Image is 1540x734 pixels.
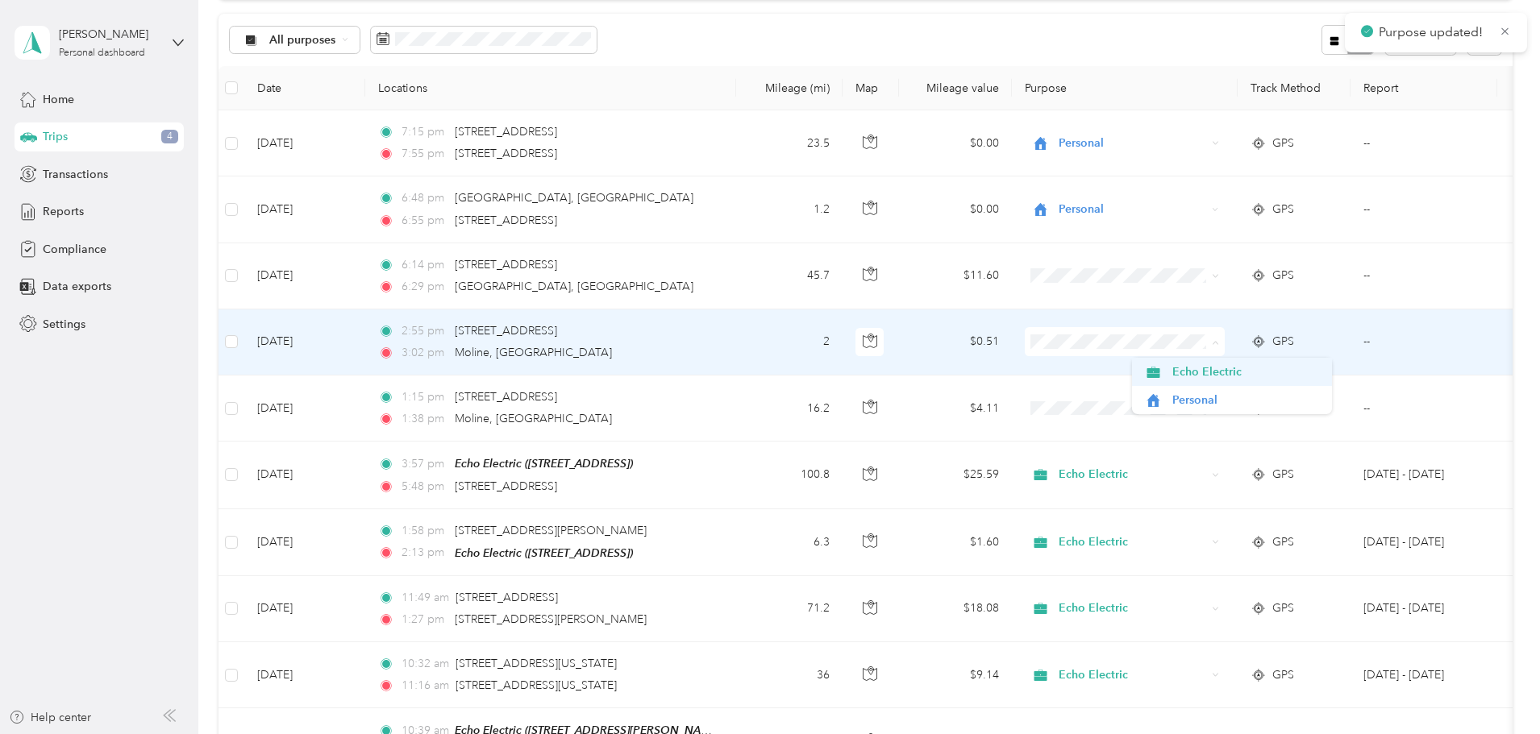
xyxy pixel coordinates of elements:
[244,375,365,442] td: [DATE]
[1351,243,1497,309] td: --
[1272,267,1294,284] span: GPS
[244,176,365,243] td: [DATE]
[1450,644,1540,734] iframe: Everlance-gr Chat Button Frame
[365,66,736,110] th: Locations
[402,256,447,274] span: 6:14 pm
[899,509,1012,576] td: $1.60
[1172,363,1321,380] span: Echo Electric
[455,479,557,493] span: [STREET_ADDRESS]
[1272,333,1294,350] span: GPS
[455,258,557,272] span: [STREET_ADDRESS]
[1059,599,1206,617] span: Echo Electric
[402,522,447,540] span: 1:58 pm
[899,176,1012,243] td: $0.00
[161,130,178,144] span: 4
[1351,442,1497,508] td: Aug 1 - 31, 2025
[736,642,843,708] td: 36
[402,677,449,695] span: 11:16 am
[1059,201,1206,218] span: Personal
[1351,509,1497,576] td: Aug 1 - 31, 2025
[1059,533,1206,551] span: Echo Electric
[43,166,108,183] span: Transactions
[402,388,447,406] span: 1:15 pm
[455,191,693,205] span: [GEOGRAPHIC_DATA], [GEOGRAPHIC_DATA]
[1351,309,1497,375] td: --
[736,309,843,375] td: 2
[59,48,145,58] div: Personal dashboard
[455,280,693,293] span: [GEOGRAPHIC_DATA], [GEOGRAPHIC_DATA]
[899,110,1012,176] td: $0.00
[269,35,336,46] span: All purposes
[736,243,843,309] td: 45.7
[1272,666,1294,684] span: GPS
[1351,66,1497,110] th: Report
[402,278,447,296] span: 6:29 pm
[1351,642,1497,708] td: Aug 1 - 31, 2025
[736,66,843,110] th: Mileage (mi)
[402,611,447,628] span: 1:27 pm
[402,123,447,141] span: 7:15 pm
[402,189,447,207] span: 6:48 pm
[1059,666,1206,684] span: Echo Electric
[736,509,843,576] td: 6.3
[244,576,365,642] td: [DATE]
[899,375,1012,442] td: $4.11
[402,455,447,473] span: 3:57 pm
[1012,66,1238,110] th: Purpose
[455,125,557,139] span: [STREET_ADDRESS]
[456,591,558,604] span: [STREET_ADDRESS]
[1272,599,1294,617] span: GPS
[1351,576,1497,642] td: Aug 1 - 31, 2025
[244,66,365,110] th: Date
[843,66,899,110] th: Map
[43,91,74,108] span: Home
[59,26,160,43] div: [PERSON_NAME]
[43,241,106,258] span: Compliance
[455,390,557,404] span: [STREET_ADDRESS]
[456,657,617,670] span: [STREET_ADDRESS][US_STATE]
[244,309,365,375] td: [DATE]
[899,442,1012,508] td: $25.59
[899,576,1012,642] td: $18.08
[455,412,612,425] span: Moline, [GEOGRAPHIC_DATA]
[736,176,843,243] td: 1.2
[402,410,447,428] span: 1:38 pm
[455,546,633,559] span: Echo Electric ([STREET_ADDRESS])
[455,524,647,537] span: [STREET_ADDRESS][PERSON_NAME]
[1351,375,1497,442] td: --
[899,642,1012,708] td: $9.14
[43,278,111,295] span: Data exports
[455,612,647,626] span: [STREET_ADDRESS][PERSON_NAME]
[455,324,557,338] span: [STREET_ADDRESS]
[1272,466,1294,483] span: GPS
[455,214,557,227] span: [STREET_ADDRESS]
[1272,533,1294,551] span: GPS
[402,544,447,562] span: 2:13 pm
[899,243,1012,309] td: $11.60
[736,375,843,442] td: 16.2
[402,655,449,673] span: 10:32 am
[1351,176,1497,243] td: --
[899,66,1012,110] th: Mileage value
[1238,66,1351,110] th: Track Method
[244,110,365,176] td: [DATE]
[1172,392,1321,408] span: Personal
[43,128,68,145] span: Trips
[402,344,447,362] span: 3:02 pm
[899,309,1012,375] td: $0.51
[402,322,447,340] span: 2:55 pm
[456,678,617,692] span: [STREET_ADDRESS][US_STATE]
[455,147,557,160] span: [STREET_ADDRESS]
[402,212,447,230] span: 6:55 pm
[455,457,633,470] span: Echo Electric ([STREET_ADDRESS])
[244,243,365,309] td: [DATE]
[1351,110,1497,176] td: --
[1379,23,1487,43] p: Purpose updated!
[244,509,365,576] td: [DATE]
[402,145,447,163] span: 7:55 pm
[1059,135,1206,152] span: Personal
[402,589,449,607] span: 11:49 am
[736,576,843,642] td: 71.2
[736,442,843,508] td: 100.8
[43,203,84,220] span: Reports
